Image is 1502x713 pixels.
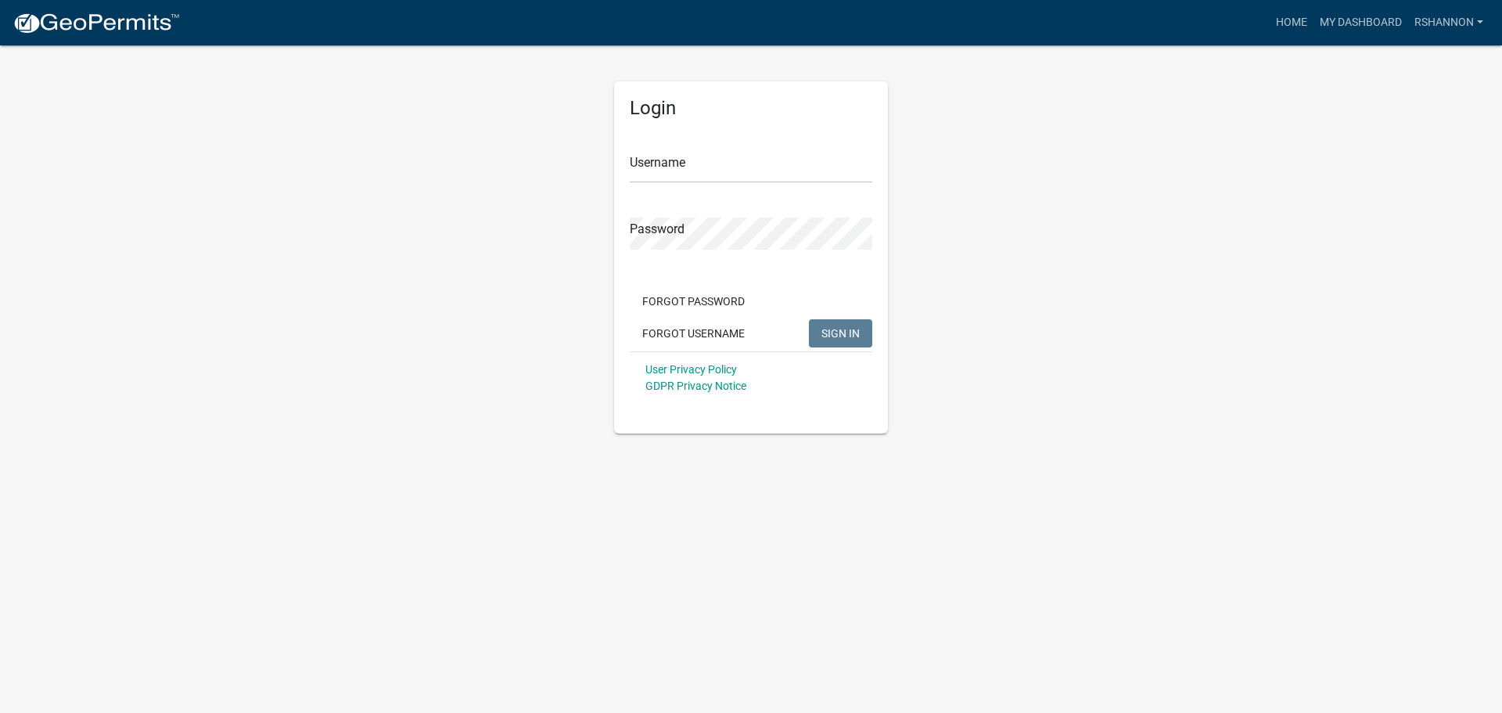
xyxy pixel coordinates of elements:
button: Forgot Password [630,287,757,315]
a: My Dashboard [1313,8,1408,38]
h5: Login [630,97,872,120]
a: GDPR Privacy Notice [645,380,746,392]
span: SIGN IN [821,326,860,339]
button: Forgot Username [630,319,757,347]
button: SIGN IN [809,319,872,347]
a: User Privacy Policy [645,363,737,376]
a: Home [1270,8,1313,38]
a: rshannon [1408,8,1489,38]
